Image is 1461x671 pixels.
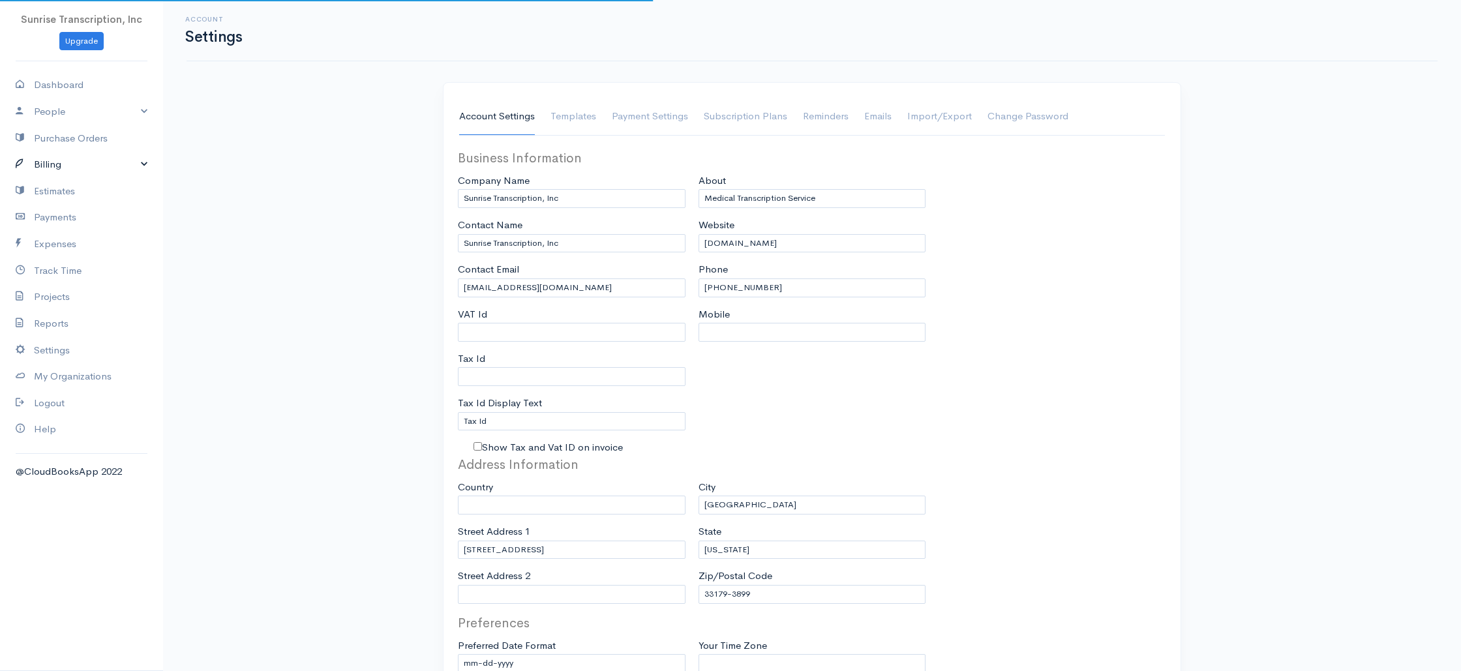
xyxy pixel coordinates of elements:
[704,98,787,135] a: Subscription Plans
[987,98,1068,135] a: Change Password
[185,16,242,23] h6: Account
[21,13,142,25] span: Sunrise Transcription, Inc
[699,218,734,233] label: Website
[458,524,530,539] label: Street Address 1
[459,98,535,135] a: Account Settings
[458,480,493,495] label: Country
[185,29,242,45] h1: Settings
[458,455,685,475] legend: Address Information
[458,614,685,633] legend: Preferences
[699,262,728,277] label: Phone
[458,262,519,277] label: Contact Email
[550,98,596,135] a: Templates
[699,638,767,653] label: Your Time Zone
[458,351,485,366] label: Tax Id
[458,638,556,653] label: Preferred Date Format
[482,440,623,455] label: Show Tax and Vat ID on invoice
[699,480,715,495] label: City
[612,98,688,135] a: Payment Settings
[699,524,721,539] label: State
[907,98,972,135] a: Import/Export
[699,173,726,188] label: About
[16,464,147,479] div: @CloudBooksApp 2022
[458,149,685,168] legend: Business Information
[458,569,530,584] label: Street Address 2
[59,32,104,51] a: Upgrade
[458,173,530,188] label: Company Name
[699,569,772,584] label: Zip/Postal Code
[803,98,849,135] a: Reminders
[699,307,730,322] label: Mobile
[458,396,542,411] label: Tax Id Display Text
[458,218,522,233] label: Contact Name
[458,307,487,322] label: VAT Id
[864,98,892,135] a: Emails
